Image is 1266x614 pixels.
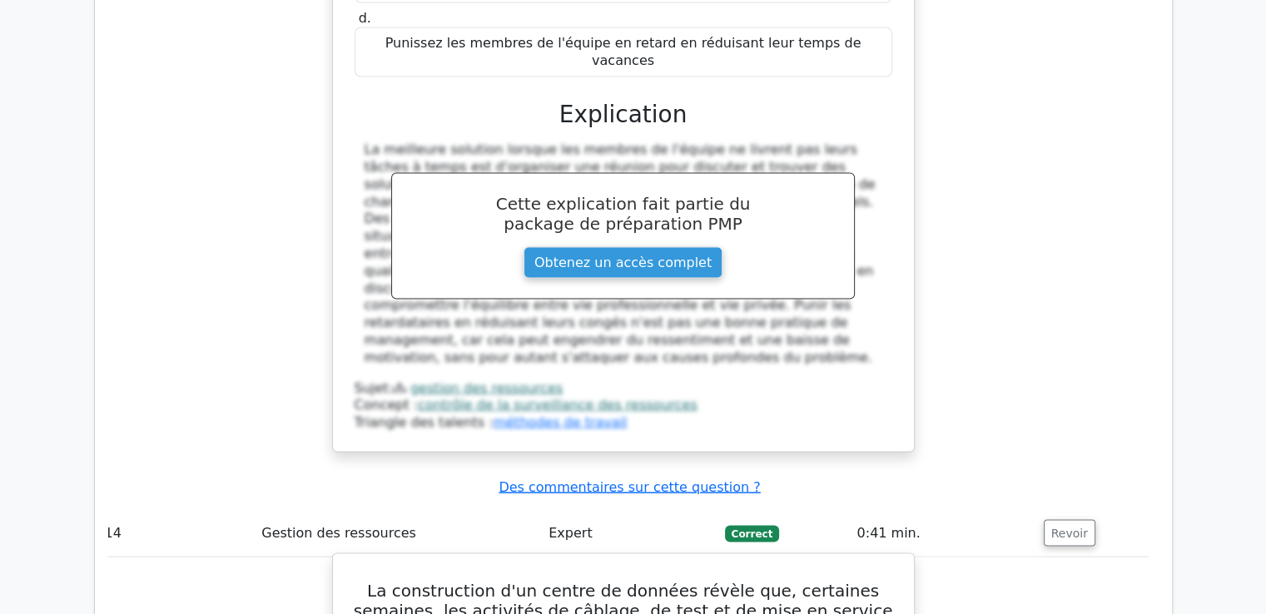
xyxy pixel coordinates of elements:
[499,479,760,495] a: Des commentaires sur cette question ?
[385,35,861,68] font: Punissez les membres de l'équipe en retard en réduisant leur temps de vacances
[418,397,697,413] a: contrôle de la surveillance des ressources
[355,397,419,413] font: Concept :
[856,525,920,541] font: 0:41 min.
[105,525,122,541] font: 14
[365,141,876,365] font: La meilleure solution lorsque les membres de l'équipe ne livrent pas leurs tâches à temps est d'o...
[549,525,592,541] font: Expert
[359,10,371,26] font: d.
[1051,527,1088,540] font: Revoir
[1044,520,1095,547] button: Revoir
[559,101,688,128] font: Explication
[524,247,722,280] a: Obtenez un accès complet
[261,525,416,541] font: Gestion des ressources
[493,414,627,430] a: méthodes de travail
[731,528,772,540] font: Correct
[355,380,393,396] font: Sujet:
[355,414,494,430] font: Triangle des talents :
[410,380,563,396] a: gestion des ressources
